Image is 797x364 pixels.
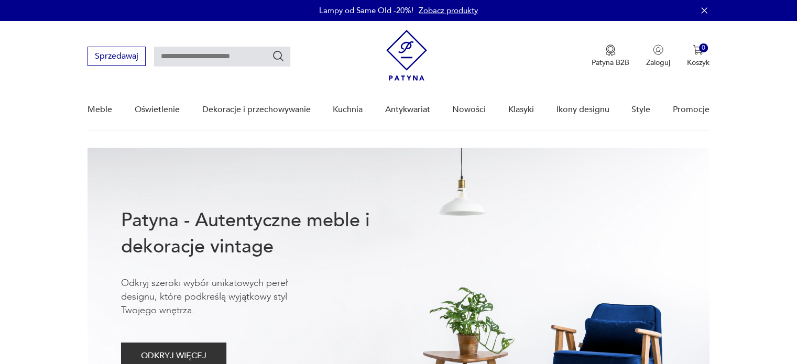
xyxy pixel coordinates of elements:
a: ODKRYJ WIĘCEJ [121,353,226,360]
a: Antykwariat [385,90,430,130]
a: Ikony designu [556,90,609,130]
button: Zaloguj [646,45,670,68]
a: Sprzedawaj [88,53,146,61]
img: Patyna - sklep z meblami i dekoracjami vintage [386,30,427,81]
h1: Patyna - Autentyczne meble i dekoracje vintage [121,207,404,260]
div: 0 [699,43,708,52]
img: Ikona medalu [605,45,616,56]
button: Sprzedawaj [88,47,146,66]
button: 0Koszyk [687,45,709,68]
button: Szukaj [272,50,285,62]
a: Nowości [452,90,486,130]
p: Zaloguj [646,58,670,68]
a: Klasyki [508,90,534,130]
a: Promocje [673,90,709,130]
a: Meble [88,90,112,130]
p: Koszyk [687,58,709,68]
a: Style [631,90,650,130]
p: Odkryj szeroki wybór unikatowych pereł designu, które podkreślą wyjątkowy styl Twojego wnętrza. [121,277,320,317]
img: Ikonka użytkownika [653,45,663,55]
p: Patyna B2B [592,58,629,68]
a: Kuchnia [333,90,363,130]
a: Ikona medaluPatyna B2B [592,45,629,68]
a: Oświetlenie [135,90,180,130]
button: Patyna B2B [592,45,629,68]
img: Ikona koszyka [693,45,703,55]
p: Lampy od Same Old -20%! [319,5,413,16]
a: Dekoracje i przechowywanie [202,90,310,130]
a: Zobacz produkty [419,5,478,16]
